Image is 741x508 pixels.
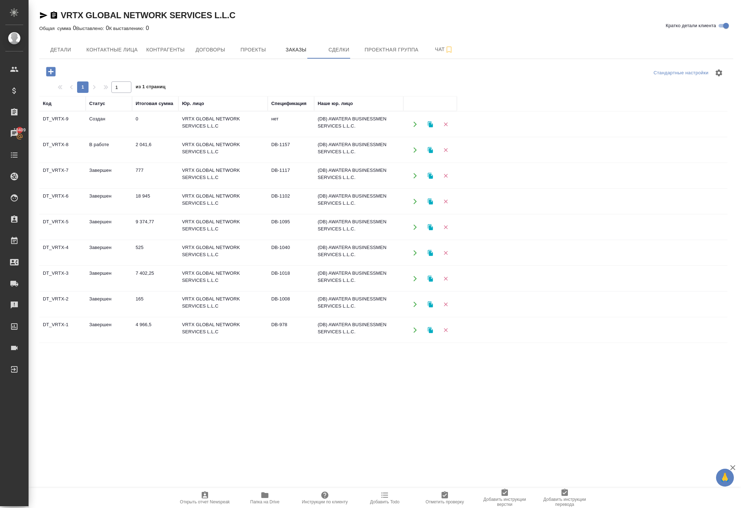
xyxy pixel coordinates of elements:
[314,138,403,163] td: (DB) AWATERA BUSINESSMEN SERVICES L.L.C.
[39,11,48,20] button: Скопировать ссылку для ЯМессенджера
[268,215,314,240] td: DB-1095
[86,318,132,343] td: Завершен
[408,117,422,131] button: Открыть
[86,240,132,265] td: Завершен
[314,215,403,240] td: (DB) AWATERA BUSINESSMEN SERVICES L.L.C.
[86,292,132,317] td: Завершен
[178,138,268,163] td: VRTX GLOBAL NETWORK SERVICES L.L.C
[132,266,178,291] td: 7 402,25
[408,194,422,209] button: Открыть
[408,143,422,157] button: Открыть
[364,45,418,54] span: Проектная группа
[314,292,403,317] td: (DB) AWATERA BUSINESSMEN SERVICES L.L.C.
[322,45,356,54] span: Сделки
[180,499,230,504] span: Открыть отчет Newspeak
[132,215,178,240] td: 9 374,77
[355,488,415,508] button: Добавить Todo
[423,117,438,131] button: Клонировать
[86,112,132,137] td: Создан
[268,189,314,214] td: DB-1102
[39,138,86,163] td: DT_VRTX-8
[39,26,73,31] p: Общая сумма
[86,215,132,240] td: Завершен
[136,100,173,107] div: Итоговая сумма
[710,64,727,81] span: Настроить таблицу
[39,189,86,214] td: DT_VRTX-6
[250,499,279,504] span: Папка на Drive
[425,499,464,504] span: Отметить проверку
[423,297,438,312] button: Клонировать
[268,292,314,317] td: DB-1008
[178,215,268,240] td: VRTX GLOBAL NETWORK SERVICES L.L.C
[132,318,178,343] td: 4 966,5
[268,318,314,343] td: DB-978
[279,45,313,54] span: Заказы
[423,194,438,209] button: Клонировать
[235,488,295,508] button: Папка на Drive
[475,488,535,508] button: Добавить инструкции верстки
[39,292,86,317] td: DT_VRTX-2
[314,163,403,188] td: (DB) AWATERA BUSINESSMEN SERVICES L.L.C.
[427,45,461,54] span: Чат
[132,189,178,214] td: 18 945
[178,240,268,265] td: VRTX GLOBAL NETWORK SERVICES L.L.C
[438,297,453,312] button: Удалить
[178,163,268,188] td: VRTX GLOBAL NETWORK SERVICES L.L.C
[182,100,204,107] div: Юр. лицо
[535,488,595,508] button: Добавить инструкции перевода
[438,220,453,234] button: Удалить
[76,26,106,31] p: Выставлено:
[39,266,86,291] td: DT_VRTX-3
[314,266,403,291] td: (DB) AWATERA BUSINESSMEN SERVICES L.L.C.
[302,499,348,504] span: Инструкции по клиенту
[716,469,734,487] button: 🙏
[318,100,353,107] div: Наше юр. лицо
[719,470,731,485] span: 🙏
[415,488,475,508] button: Отметить проверку
[268,112,314,137] td: нет
[178,292,268,317] td: VRTX GLOBAL NETWORK SERVICES L.L.C
[41,64,61,79] button: Добавить проект
[86,266,132,291] td: Завершен
[178,266,268,291] td: VRTX GLOBAL NETWORK SERVICES L.L.C
[236,45,270,54] span: Проекты
[39,163,86,188] td: DT_VRTX-7
[136,83,166,93] span: из 1 страниц
[39,24,733,33] div: 0 0 0
[408,168,422,183] button: Открыть
[178,318,268,343] td: VRTX GLOBAL NETWORK SERVICES L.L.C
[39,318,86,343] td: DT_VRTX-1
[178,112,268,137] td: VRTX GLOBAL NETWORK SERVICES L.L.C
[268,240,314,265] td: DB-1040
[438,194,453,209] button: Удалить
[132,163,178,188] td: 777
[408,297,422,312] button: Открыть
[479,497,530,507] span: Добавить инструкции верстки
[314,189,403,214] td: (DB) AWATERA BUSINESSMEN SERVICES L.L.C.
[268,138,314,163] td: DB-1157
[43,100,51,107] div: Код
[438,271,453,286] button: Удалить
[314,318,403,343] td: (DB) AWATERA BUSINESSMEN SERVICES L.L.C.
[50,11,58,20] button: Скопировать ссылку
[86,163,132,188] td: Завершен
[268,266,314,291] td: DB-1018
[2,125,27,143] a: 18409
[423,220,438,234] button: Клонировать
[438,168,453,183] button: Удалить
[666,22,716,29] span: Кратко детали клиента
[438,323,453,337] button: Удалить
[268,163,314,188] td: DB-1117
[423,323,438,337] button: Клонировать
[408,323,422,337] button: Открыть
[39,240,86,265] td: DT_VRTX-4
[61,10,236,20] a: VRTX GLOBAL NETWORK SERVICES L.L.C
[39,215,86,240] td: DT_VRTX-5
[652,68,710,79] div: split button
[9,126,30,134] span: 18409
[370,499,399,504] span: Добавить Todo
[295,488,355,508] button: Инструкции по клиенту
[314,112,403,137] td: (DB) AWATERA BUSINESSMEN SERVICES L.L.C.
[423,245,438,260] button: Клонировать
[132,240,178,265] td: 525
